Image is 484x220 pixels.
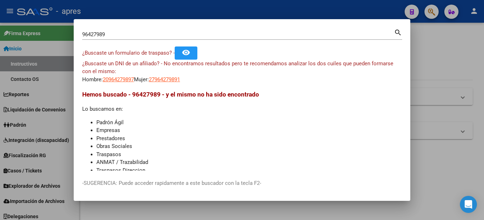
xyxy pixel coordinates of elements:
[149,76,180,83] span: 27964279891
[82,50,175,56] span: ¿Buscaste un formulario de traspaso? -
[96,119,402,127] li: Padrón Ágil
[394,28,402,36] mat-icon: search
[96,166,402,175] li: Traspasos Direccion
[96,150,402,159] li: Traspasos
[96,142,402,150] li: Obras Sociales
[82,90,402,175] div: Lo buscamos en:
[82,179,402,187] p: -SUGERENCIA: Puede acceder rapidamente a este buscador con la tecla F2-
[96,134,402,143] li: Prestadores
[103,76,134,83] span: 20964279897
[82,60,393,75] span: ¿Buscaste un DNI de un afiliado? - No encontramos resultados pero te recomendamos analizar los do...
[182,48,190,57] mat-icon: remove_red_eye
[460,196,477,213] div: Open Intercom Messenger
[96,158,402,166] li: ANMAT / Trazabilidad
[96,126,402,134] li: Empresas
[82,60,402,84] div: Hombre: Mujer:
[82,91,259,98] span: Hemos buscado - 96427989 - y el mismo no ha sido encontrado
